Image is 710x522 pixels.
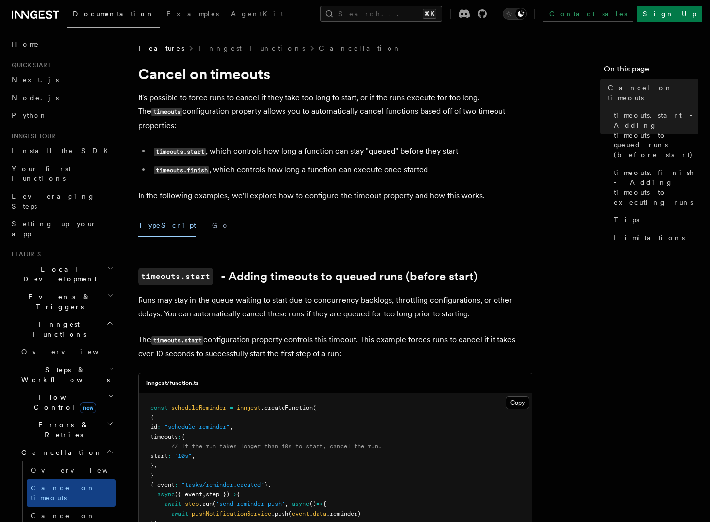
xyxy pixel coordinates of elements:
button: TypeScript [138,214,196,237]
span: pushNotificationService [192,510,271,517]
code: timeouts.start [138,268,213,285]
span: Events & Triggers [8,292,107,312]
span: timeouts.finish - Adding timeouts to executing runs [614,168,698,207]
a: Your first Functions [8,160,116,187]
span: Steps & Workflows [17,365,110,384]
span: => [230,491,237,498]
span: Next.js [12,76,59,84]
span: "tasks/reminder.created" [181,481,264,488]
span: new [80,402,96,413]
span: .push [271,510,288,517]
span: const [150,404,168,411]
span: Install the SDK [12,147,114,155]
span: Documentation [73,10,154,18]
span: Flow Control [17,392,108,412]
span: async [292,500,309,507]
span: Node.js [12,94,59,102]
a: Cancel on timeouts [27,479,116,507]
span: , [285,500,288,507]
p: It's possible to force runs to cancel if they take too long to start, or if the runs execute for ... [138,91,532,133]
span: Overview [31,466,132,474]
span: , [230,423,233,430]
span: inngest [237,404,261,411]
span: Examples [166,10,219,18]
span: { event [150,481,175,488]
span: 'send-reminder-push' [216,500,285,507]
span: Quick start [8,61,51,69]
span: } [264,481,268,488]
span: Errors & Retries [17,420,107,440]
span: timeouts [150,433,178,440]
span: // If the run takes longer than 10s to start, cancel the run. [171,443,382,450]
span: event [292,510,309,517]
span: data [313,510,326,517]
button: Go [212,214,230,237]
span: { [323,500,326,507]
span: : [175,481,178,488]
span: Python [12,111,48,119]
a: timeouts.start - Adding timeouts to queued runs (before start) [610,106,698,164]
span: => [316,500,323,507]
kbd: ⌘K [423,9,436,19]
button: Cancellation [17,444,116,461]
h3: inngest/function.ts [146,379,199,387]
button: Local Development [8,260,116,288]
p: Runs may stay in the queue waiting to start due to concurrency backlogs, throttling configuration... [138,293,532,321]
code: timeouts.finish [154,166,209,174]
button: Toggle dark mode [503,8,527,20]
span: Overview [21,348,123,356]
span: : [178,433,181,440]
a: Tips [610,211,698,229]
span: = [230,404,233,411]
span: step }) [206,491,230,498]
span: , [192,452,195,459]
h4: On this page [604,63,698,79]
a: Contact sales [543,6,633,22]
span: "10s" [175,452,192,459]
a: Cancel on timeouts [604,79,698,106]
a: Install the SDK [8,142,116,160]
span: .reminder) [326,510,361,517]
span: . [309,510,313,517]
a: Next.js [8,71,116,89]
code: timeouts.start [154,148,206,156]
h1: Cancel on timeouts [138,65,532,83]
span: Home [12,39,39,49]
span: , [154,462,157,469]
span: Inngest Functions [8,319,106,339]
button: Inngest Functions [8,315,116,343]
span: { [237,491,240,498]
span: () [309,500,316,507]
a: Overview [27,461,116,479]
code: timeouts [151,108,182,116]
span: Inngest tour [8,132,55,140]
span: Your first Functions [12,165,71,182]
span: Limitations [614,233,685,243]
span: Cancel on timeouts [608,83,698,103]
a: timeouts.start- Adding timeouts to queued runs (before start) [138,268,478,285]
a: Examples [160,3,225,27]
span: Features [8,250,41,258]
span: Leveraging Steps [12,192,95,210]
li: , which controls how long a function can execute once started [151,163,532,177]
a: Inngest Functions [198,43,305,53]
a: timeouts.finish - Adding timeouts to executing runs [610,164,698,211]
span: ( [213,500,216,507]
a: Limitations [610,229,698,246]
a: Cancellation [319,43,402,53]
span: .run [199,500,213,507]
a: Node.js [8,89,116,106]
code: timeouts.start [151,336,203,345]
span: : [157,423,161,430]
span: , [268,481,271,488]
button: Steps & Workflows [17,361,116,388]
span: await [164,500,181,507]
a: Overview [17,343,116,361]
span: Tips [614,215,639,225]
span: Cancellation [17,448,103,457]
a: Home [8,35,116,53]
span: { [181,433,185,440]
a: Sign Up [637,6,702,22]
button: Copy [506,396,529,409]
a: Documentation [67,3,160,28]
